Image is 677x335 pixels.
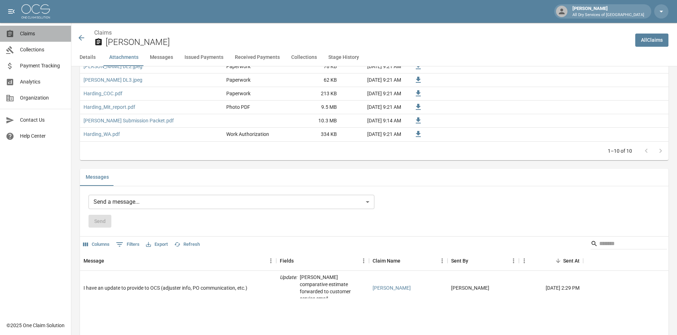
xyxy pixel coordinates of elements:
[340,101,405,114] div: [DATE] 9:21 AM
[340,114,405,128] div: [DATE] 9:14 AM
[508,255,519,266] button: Menu
[94,29,112,36] a: Claims
[451,251,468,271] div: Sent By
[286,49,323,66] button: Collections
[144,49,179,66] button: Messages
[572,12,644,18] p: All Dry Services of [GEOGRAPHIC_DATA]
[287,128,340,141] div: 334 KB
[358,255,369,266] button: Menu
[635,34,668,47] a: AllClaims
[84,251,104,271] div: Message
[179,49,229,66] button: Issued Payments
[84,90,122,97] a: Harding_COC.pdf
[323,49,365,66] button: Stage History
[84,63,142,70] a: [PERSON_NAME] DL2.jpeg
[114,239,141,250] button: Show filters
[340,73,405,87] div: [DATE] 9:21 AM
[280,274,297,302] p: Update :
[340,87,405,101] div: [DATE] 9:21 AM
[80,169,668,186] div: related-list tabs
[266,255,276,266] button: Menu
[608,147,632,154] p: 1–10 of 10
[144,239,170,250] button: Export
[300,274,365,302] p: [PERSON_NAME] comparative estimate forwarded to customer service email.
[20,46,65,54] span: Collections
[81,239,111,250] button: Select columns
[84,131,120,138] a: Harding_WA.pdf
[448,251,519,271] div: Sent By
[84,103,135,111] a: Harding_Mit_report.pdf
[80,169,115,186] button: Messages
[287,60,340,73] div: 78 KB
[89,195,374,209] div: Send a message...
[20,30,65,37] span: Claims
[563,251,580,271] div: Sent At
[287,87,340,101] div: 213 KB
[20,132,65,140] span: Help Center
[106,37,630,47] h2: [PERSON_NAME]
[6,322,65,329] div: © 2025 One Claim Solution
[287,73,340,87] div: 62 KB
[519,255,530,266] button: Menu
[287,114,340,128] div: 10.3 MB
[84,117,174,124] a: [PERSON_NAME] Submission Packet.pdf
[340,60,405,73] div: [DATE] 9:21 AM
[373,251,400,271] div: Claim Name
[553,256,563,266] button: Sort
[519,271,583,305] div: [DATE] 2:29 PM
[20,94,65,102] span: Organization
[226,90,251,97] div: Paperwork
[369,251,448,271] div: Claim Name
[4,4,19,19] button: open drawer
[84,76,142,83] a: [PERSON_NAME] DL3.jpeg
[373,284,411,291] a: [PERSON_NAME]
[172,239,202,250] button: Refresh
[280,251,294,271] div: Fields
[226,63,251,70] div: Paperwork
[84,284,247,291] div: I have an update to provide to OCS (adjuster info, PO communication, etc.)
[20,78,65,86] span: Analytics
[340,128,405,141] div: [DATE] 9:21 AM
[104,256,114,266] button: Sort
[20,62,65,70] span: Payment Tracking
[400,256,410,266] button: Sort
[276,251,369,271] div: Fields
[71,49,677,66] div: anchor tabs
[591,238,667,251] div: Search
[570,5,647,18] div: [PERSON_NAME]
[287,101,340,114] div: 9.5 MB
[94,29,630,37] nav: breadcrumb
[71,49,103,66] button: Details
[229,49,286,66] button: Received Payments
[437,255,448,266] button: Menu
[103,49,144,66] button: Attachments
[294,256,304,266] button: Sort
[80,251,276,271] div: Message
[519,251,583,271] div: Sent At
[226,103,250,111] div: Photo PDF
[468,256,478,266] button: Sort
[20,116,65,124] span: Contact Us
[226,131,269,138] div: Work Authorization
[451,284,489,291] div: Joe Antonelli
[226,76,251,83] div: Paperwork
[21,4,50,19] img: ocs-logo-white-transparent.png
